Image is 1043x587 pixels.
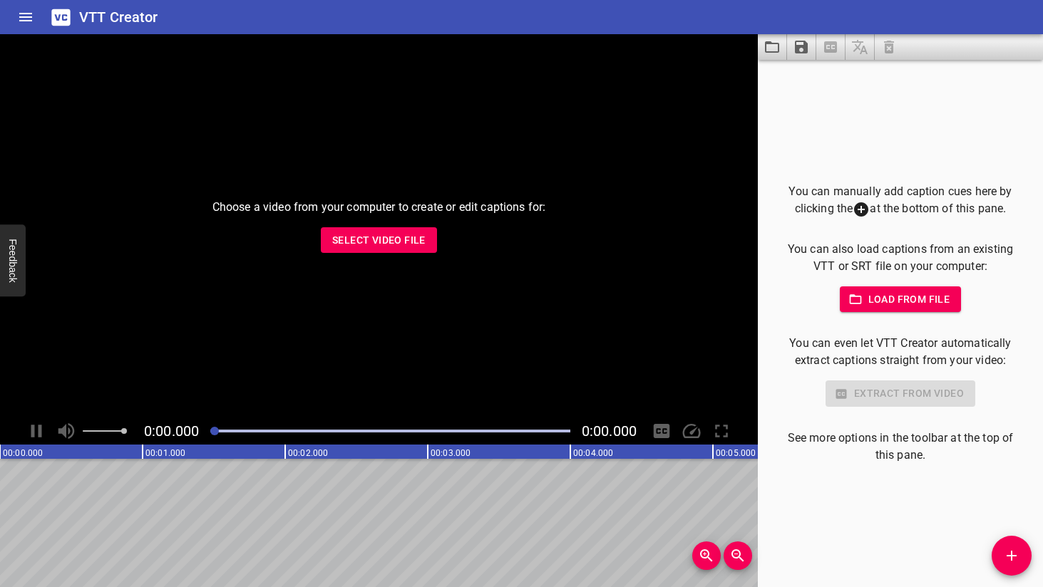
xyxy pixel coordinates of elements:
button: Add Cue [992,536,1032,576]
div: Play progress [210,430,570,432]
button: Zoom Out [724,541,752,570]
div: Playback Speed [678,417,705,445]
span: Select Video File [332,232,426,249]
h6: VTT Creator [79,6,158,28]
button: Select Video File [321,227,437,254]
button: Load from file [840,286,962,313]
text: 00:01.000 [145,448,185,458]
button: Load captions from file [758,34,787,60]
button: Zoom In [692,541,721,570]
text: 00:02.000 [288,448,328,458]
p: You can manually add caption cues here by clicking the at the bottom of this pane. [781,183,1020,218]
text: 00:04.000 [573,448,613,458]
span: Current Time [144,422,199,440]
text: 00:00.000 [3,448,43,458]
svg: Load captions from file [764,38,781,56]
p: You can even let VTT Creator automatically extract captions straight from your video: [781,335,1020,369]
span: Load from file [851,291,950,308]
p: Choose a video from your computer to create or edit captions for: [212,199,546,216]
div: Toggle Full Screen [708,417,735,445]
button: Save captions to file [787,34,816,60]
p: See more options in the toolbar at the top of this pane. [781,430,1020,464]
p: You can also load captions from an existing VTT or SRT file on your computer: [781,241,1020,275]
span: Add some captions below, then you can translate them. [846,34,875,60]
div: Select a video in the pane to the left to use this feature [781,380,1020,407]
text: 00:05.000 [716,448,756,458]
span: Video Duration [582,422,637,440]
span: Select a video in the pane to the left, then you can automatically extract captions. [816,34,846,60]
svg: Save captions to file [793,38,810,56]
text: 00:03.000 [431,448,471,458]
